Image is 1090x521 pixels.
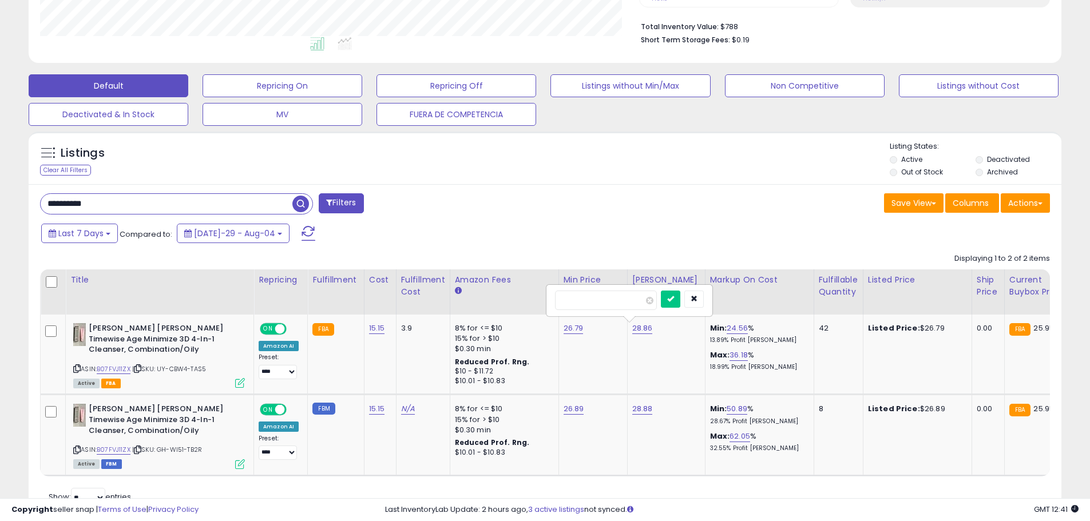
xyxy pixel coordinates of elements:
[710,403,727,414] b: Min:
[641,19,1041,33] li: $788
[1009,323,1030,336] small: FBA
[1033,323,1054,333] span: 25.95
[11,504,199,515] div: seller snap | |
[710,444,805,452] p: 32.55% Profit [PERSON_NAME]
[641,35,730,45] b: Short Term Storage Fees:
[61,145,105,161] h5: Listings
[868,323,920,333] b: Listed Price:
[710,350,805,371] div: %
[312,274,359,286] div: Fulfillment
[987,167,1018,177] label: Archived
[710,323,727,333] b: Min:
[564,274,623,286] div: Min Price
[73,323,245,387] div: ASIN:
[1001,193,1050,213] button: Actions
[730,431,750,442] a: 62.05
[401,323,441,333] div: 3.9
[945,193,999,213] button: Columns
[819,404,854,414] div: 8
[261,405,275,415] span: ON
[89,323,228,358] b: [PERSON_NAME] [PERSON_NAME] Timewise Age Minimize 3D 4-In-1 Cleanser, Combination/Oily
[455,333,550,344] div: 15% for > $10
[987,154,1030,164] label: Deactivated
[710,404,805,425] div: %
[101,459,122,469] span: FBM
[455,323,550,333] div: 8% for <= $10
[550,74,710,97] button: Listings without Min/Max
[641,22,719,31] b: Total Inventory Value:
[203,103,362,126] button: MV
[369,403,385,415] a: 15.15
[455,425,550,435] div: $0.30 min
[710,349,730,360] b: Max:
[725,74,885,97] button: Non Competitive
[41,224,118,243] button: Last 7 Days
[259,353,299,379] div: Preset:
[259,341,299,351] div: Amazon AI
[401,274,445,298] div: Fulfillment Cost
[401,403,415,415] a: N/A
[455,367,550,376] div: $10 - $11.72
[710,363,805,371] p: 18.99% Profit [PERSON_NAME]
[285,324,303,334] span: OFF
[884,193,944,213] button: Save View
[369,323,385,334] a: 15.15
[319,193,363,213] button: Filters
[899,74,1059,97] button: Listings without Cost
[203,74,362,97] button: Repricing On
[97,445,130,455] a: B07FVJ11ZX
[564,323,584,334] a: 26.79
[868,323,963,333] div: $26.79
[727,403,747,415] a: 50.89
[40,165,91,176] div: Clear All Filters
[819,323,854,333] div: 42
[455,448,550,458] div: $10.01 - $10.83
[977,274,1000,298] div: Ship Price
[120,229,172,240] span: Compared to:
[632,323,653,334] a: 28.86
[710,323,805,344] div: %
[954,253,1050,264] div: Displaying 1 to 2 of 2 items
[1009,274,1068,298] div: Current Buybox Price
[132,445,202,454] span: | SKU: GH-WI51-TB2R
[101,379,121,388] span: FBA
[29,74,188,97] button: Default
[977,404,996,414] div: 0.00
[727,323,748,334] a: 24.56
[868,403,920,414] b: Listed Price:
[977,323,996,333] div: 0.00
[259,435,299,460] div: Preset:
[632,403,653,415] a: 28.88
[73,379,100,388] span: All listings currently available for purchase on Amazon
[710,417,805,425] p: 28.67% Profit [PERSON_NAME]
[710,431,730,442] b: Max:
[369,274,391,286] div: Cost
[385,504,1079,515] div: Last InventoryLab Update: 2 hours ago, not synced.
[98,504,146,515] a: Terms of Use
[261,324,275,334] span: ON
[259,274,303,286] div: Repricing
[376,74,536,97] button: Repricing Off
[194,228,275,239] span: [DATE]-29 - Aug-04
[705,269,814,315] th: The percentage added to the cost of goods (COGS) that forms the calculator for Min & Max prices.
[1034,504,1079,515] span: 2025-08-12 12:41 GMT
[710,274,809,286] div: Markup on Cost
[710,336,805,344] p: 13.89% Profit [PERSON_NAME]
[259,421,299,432] div: Amazon AI
[455,376,550,386] div: $10.01 - $10.83
[868,404,963,414] div: $26.89
[73,323,86,346] img: 31wlWVYQ-PL._SL40_.jpg
[97,364,130,374] a: B07FVJ11ZX
[890,141,1061,152] p: Listing States:
[49,491,131,502] span: Show: entries
[58,228,104,239] span: Last 7 Days
[455,344,550,354] div: $0.30 min
[1009,404,1030,416] small: FBA
[312,323,334,336] small: FBA
[455,415,550,425] div: 15% for > $10
[901,167,943,177] label: Out of Stock
[710,431,805,452] div: %
[455,274,554,286] div: Amazon Fees
[632,274,700,286] div: [PERSON_NAME]
[73,459,100,469] span: All listings currently available for purchase on Amazon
